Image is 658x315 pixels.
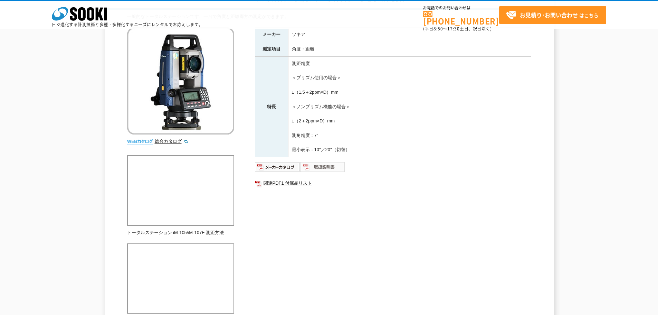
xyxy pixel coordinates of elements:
td: 測距精度 ＜プリズム使用の場合＞ ±（1.5＋2ppm×D）mm ＜ノンプリズム機能の場合＞ ±（2＋2ppm×D）mm 測角精度：7″ 最小表示：10″／20″（切替） [288,56,531,157]
p: トータルステーション iM-105/iM-107F 測距方法 [127,229,234,237]
th: 特長 [255,56,288,157]
a: 関連PDF1 付属品リスト [255,179,531,188]
span: 17:30 [447,26,460,32]
a: メーカーカタログ [255,166,300,171]
a: 総合カタログ [155,139,189,144]
span: (平日 ～ 土日、祝日除く) [423,26,492,32]
span: 8:50 [433,26,443,32]
a: 取扱説明書 [300,166,345,171]
img: トータルステーション iM-107F [127,27,234,135]
img: 取扱説明書 [300,161,345,173]
img: webカタログ [127,138,153,145]
strong: お見積り･お問い合わせ [520,11,578,19]
td: 角度・距離 [288,42,531,56]
td: ソキア [288,28,531,42]
a: お見積り･お問い合わせはこちら [499,6,606,24]
th: 測定項目 [255,42,288,56]
span: はこちら [506,10,599,20]
a: [PHONE_NUMBER] [423,11,499,25]
p: 日々進化する計測技術と多種・多様化するニーズにレンタルでお応えします。 [52,22,203,27]
th: メーカー [255,28,288,42]
img: メーカーカタログ [255,161,300,173]
span: お電話でのお問い合わせは [423,6,499,10]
